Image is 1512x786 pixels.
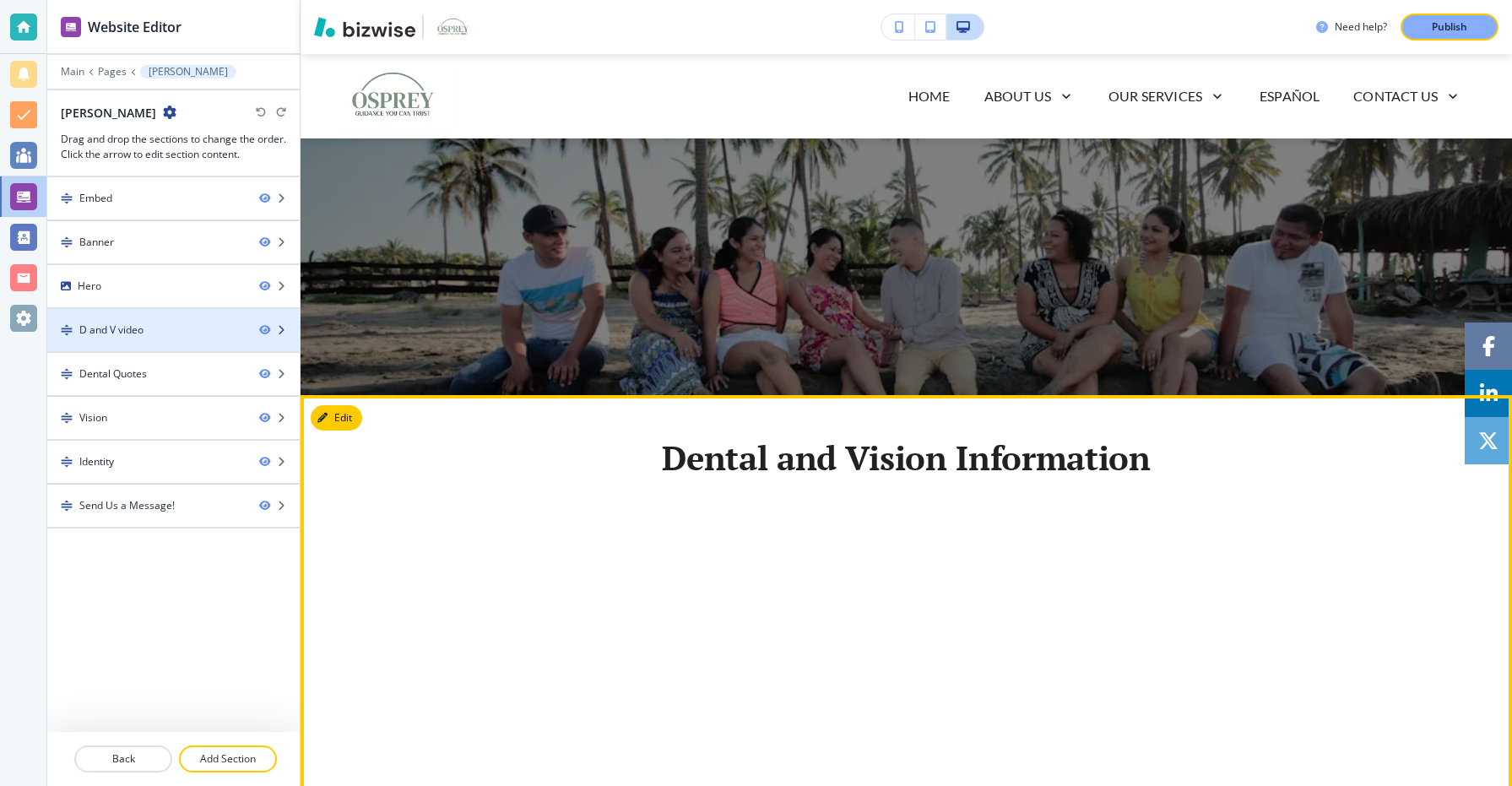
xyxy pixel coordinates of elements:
[179,745,277,772] button: Add Section
[47,485,300,527] div: DragSend Us a Message!
[79,366,147,382] div: Dental Quotes
[1465,370,1512,417] a: Social media link to linkedin account
[88,17,182,37] h2: Website Editor
[984,86,1051,106] p: About Us
[1353,86,1438,106] p: Contact Us
[61,368,73,380] img: Drag
[79,235,114,250] div: Banner
[181,751,275,767] p: Add Section
[1260,86,1320,106] p: Español
[79,410,107,426] div: Vision
[61,104,156,122] h2: [PERSON_NAME]
[47,441,300,483] div: DragIdentity
[47,221,300,263] div: DragBanner
[61,132,286,162] h3: Drag and drop the sections to change the order. Click the arrow to edit section content.
[47,177,300,220] div: DragEmbed
[1465,417,1512,464] a: Social media link to twitter account
[47,265,300,307] div: Hero
[149,66,228,78] p: [PERSON_NAME]
[1335,19,1387,35] h3: Need help?
[908,86,951,106] p: Home
[61,412,73,424] img: Drag
[98,66,127,78] button: Pages
[413,439,1401,486] h2: Dental and Vision Information
[79,191,112,206] div: Embed
[61,324,73,336] img: Drag
[140,65,236,79] button: [PERSON_NAME]
[314,17,415,37] img: Bizwise Logo
[78,279,101,294] div: Hero
[1432,19,1467,35] p: Publish
[61,66,84,78] button: Main
[61,500,73,512] img: Drag
[1401,14,1498,41] button: Publish
[1108,86,1202,106] p: Our Services
[334,62,503,129] img: National Health Insurance Consulting Firm | Osprey Health
[47,309,300,351] div: DragD and V video
[79,454,114,469] div: Identity
[76,751,171,767] p: Back
[61,192,73,204] img: Drag
[311,405,362,431] button: Edit
[47,353,300,395] div: DragDental Quotes
[74,745,172,772] button: Back
[61,456,73,468] img: Drag
[79,498,175,513] div: Send Us a Message!
[47,397,300,439] div: DragVision
[431,14,476,41] img: Your Logo
[61,236,73,248] img: Drag
[79,323,144,338] div: D and V video
[1465,323,1512,370] a: Social media link to facebook account
[61,17,81,37] img: editor icon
